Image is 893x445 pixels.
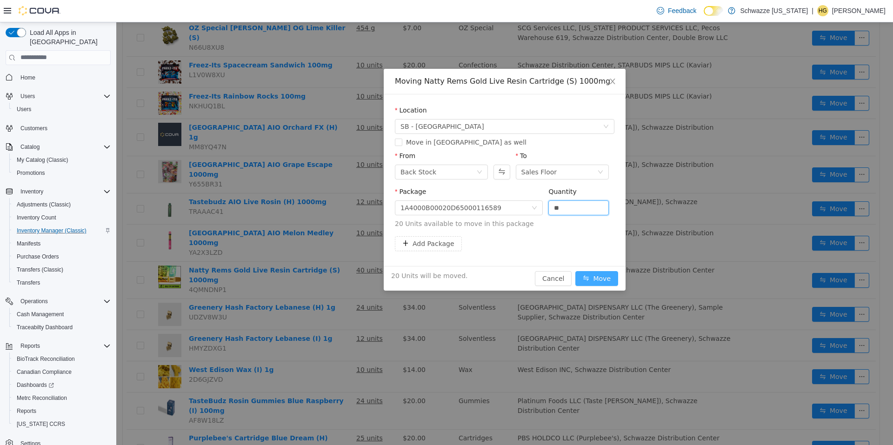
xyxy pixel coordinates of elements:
[377,142,393,157] button: Swap
[812,5,813,16] p: |
[9,103,114,116] button: Users
[116,22,893,445] iframe: To enrich screen reader interactions, please activate Accessibility in Grammarly extension settings
[20,74,35,81] span: Home
[9,352,114,365] button: BioTrack Reconciliation
[9,276,114,289] button: Transfers
[483,46,509,73] button: Close
[9,321,114,334] button: Traceabilty Dashboard
[17,91,39,102] button: Users
[13,104,111,115] span: Users
[13,212,111,223] span: Inventory Count
[13,322,111,333] span: Traceabilty Dashboard
[17,253,59,260] span: Purchase Orders
[13,238,44,249] a: Manifests
[13,225,111,236] span: Inventory Manager (Classic)
[286,116,414,124] span: Move in [GEOGRAPHIC_DATA] as well
[2,185,114,198] button: Inventory
[20,125,47,132] span: Customers
[13,405,40,417] a: Reports
[493,55,500,63] i: icon: close
[13,309,111,320] span: Cash Management
[279,130,299,137] label: From
[13,154,111,166] span: My Catalog (Classic)
[17,201,71,208] span: Adjustments (Classic)
[459,249,502,264] button: icon: swapMove
[2,140,114,153] button: Catalog
[13,264,67,275] a: Transfers (Classic)
[17,296,52,307] button: Operations
[17,266,63,273] span: Transfers (Classic)
[17,141,111,153] span: Catalog
[13,154,72,166] a: My Catalog (Classic)
[17,240,40,247] span: Manifests
[653,1,700,20] a: Feedback
[832,5,886,16] p: [PERSON_NAME]
[17,340,44,352] button: Reports
[17,186,111,197] span: Inventory
[9,263,114,276] button: Transfers (Classic)
[17,169,45,177] span: Promotions
[20,143,40,151] span: Catalog
[17,420,65,428] span: [US_STATE] CCRS
[17,123,51,134] a: Customers
[400,130,411,137] label: To
[17,324,73,331] span: Traceabilty Dashboard
[13,277,111,288] span: Transfers
[13,405,111,417] span: Reports
[9,224,114,237] button: Inventory Manager (Classic)
[17,407,36,415] span: Reports
[419,249,455,264] button: Cancel
[275,249,351,259] span: 20 Units will be moved.
[9,392,114,405] button: Metrc Reconciliation
[13,167,111,179] span: Promotions
[13,167,49,179] a: Promotions
[279,54,498,64] div: Moving Natty Rems Gold Live Resin Cartridge (S) 1000mg
[19,6,60,15] img: Cova
[279,197,498,206] span: 20 Units available to move in this package
[17,72,111,83] span: Home
[20,298,48,305] span: Operations
[13,104,35,115] a: Users
[17,340,111,352] span: Reports
[13,225,90,236] a: Inventory Manager (Classic)
[26,28,111,46] span: Load All Apps in [GEOGRAPHIC_DATA]
[481,147,487,153] i: icon: down
[704,6,723,16] input: Dark Mode
[817,5,828,16] div: Hunter Grundman
[279,84,311,92] label: Location
[2,121,114,135] button: Customers
[17,186,47,197] button: Inventory
[740,5,808,16] p: Schwazze [US_STATE]
[17,355,75,363] span: BioTrack Reconciliation
[17,394,67,402] span: Metrc Reconciliation
[17,106,31,113] span: Users
[13,366,75,378] a: Canadian Compliance
[17,141,43,153] button: Catalog
[17,311,64,318] span: Cash Management
[13,238,111,249] span: Manifests
[487,101,493,108] i: icon: down
[13,322,76,333] a: Traceabilty Dashboard
[9,405,114,418] button: Reports
[17,91,111,102] span: Users
[2,295,114,308] button: Operations
[13,309,67,320] a: Cash Management
[20,93,35,100] span: Users
[13,251,63,262] a: Purchase Orders
[13,251,111,262] span: Purchase Orders
[20,188,43,195] span: Inventory
[668,6,696,15] span: Feedback
[17,122,111,134] span: Customers
[9,365,114,379] button: Canadian Compliance
[20,342,40,350] span: Reports
[9,237,114,250] button: Manifests
[13,199,111,210] span: Adjustments (Classic)
[17,227,87,234] span: Inventory Manager (Classic)
[279,214,346,229] button: icon: plusAdd Package
[9,308,114,321] button: Cash Management
[17,214,56,221] span: Inventory Count
[360,147,366,153] i: icon: down
[13,392,111,404] span: Metrc Reconciliation
[13,418,69,430] a: [US_STATE] CCRS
